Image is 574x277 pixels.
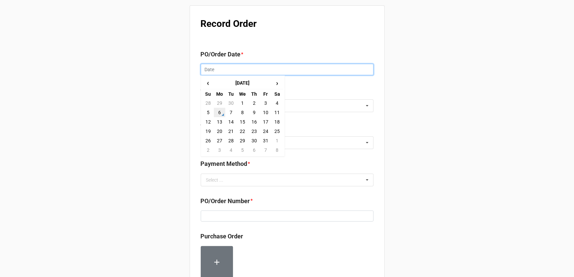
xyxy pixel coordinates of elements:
[214,136,225,145] td: 27
[202,108,214,117] td: 5
[201,196,250,206] label: PO/Order Number
[202,89,214,98] th: Su
[202,145,214,155] td: 2
[225,136,237,145] td: 28
[202,136,214,145] td: 26
[214,127,225,136] td: 20
[271,127,283,136] td: 25
[260,136,271,145] td: 31
[237,127,248,136] td: 22
[248,145,260,155] td: 6
[225,127,237,136] td: 21
[214,117,225,127] td: 13
[202,127,214,136] td: 19
[201,232,243,241] label: Purchase Order
[201,159,247,169] label: Payment Method
[237,108,248,117] td: 8
[225,89,237,98] th: Tu
[260,89,271,98] th: Fr
[248,127,260,136] td: 23
[237,98,248,108] td: 1
[201,64,374,75] input: Date
[201,50,241,59] label: PO/Order Date
[271,89,283,98] th: Sa
[248,108,260,117] td: 9
[201,18,257,29] b: Record Order
[271,136,283,145] td: 1
[203,78,214,89] span: ‹
[271,145,283,155] td: 8
[214,145,225,155] td: 3
[225,98,237,108] td: 30
[214,98,225,108] td: 29
[260,98,271,108] td: 3
[260,108,271,117] td: 10
[202,117,214,127] td: 12
[202,98,214,108] td: 28
[248,89,260,98] th: Th
[214,77,271,89] th: [DATE]
[248,117,260,127] td: 16
[214,108,225,117] td: 6
[237,89,248,98] th: We
[271,108,283,117] td: 11
[225,108,237,117] td: 7
[260,145,271,155] td: 7
[237,117,248,127] td: 15
[248,98,260,108] td: 2
[248,136,260,145] td: 30
[271,117,283,127] td: 18
[214,89,225,98] th: Mo
[237,136,248,145] td: 29
[260,127,271,136] td: 24
[225,145,237,155] td: 4
[225,117,237,127] td: 14
[271,98,283,108] td: 4
[272,78,282,89] span: ›
[260,117,271,127] td: 17
[206,178,224,182] div: Select ...
[237,145,248,155] td: 5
